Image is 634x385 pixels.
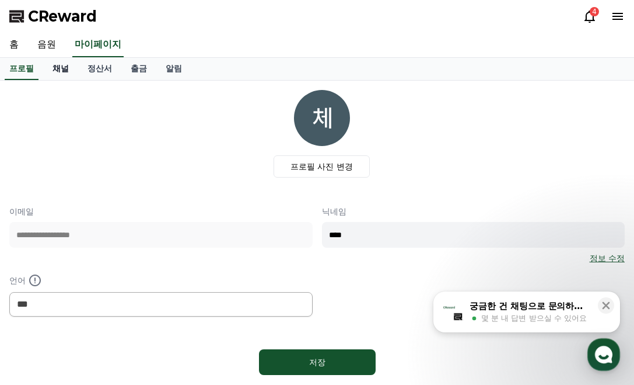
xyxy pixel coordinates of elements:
[28,7,97,26] span: CReward
[107,306,121,315] span: 대화
[37,306,44,315] span: 홈
[282,356,352,368] div: 저장
[9,273,313,287] p: 언어
[590,252,625,264] a: 정보 수정
[121,58,156,80] a: 출금
[590,7,599,16] div: 4
[72,33,124,57] a: 마이페이지
[259,349,376,375] button: 저장
[294,90,350,146] img: profile_image
[28,33,65,57] a: 음원
[156,58,191,80] a: 알림
[3,288,77,317] a: 홈
[583,9,597,23] a: 4
[274,155,370,178] label: 프로필 사진 변경
[77,288,150,317] a: 대화
[322,206,625,217] p: 닉네임
[78,58,121,80] a: 정산서
[5,58,38,80] a: 프로필
[9,206,313,217] p: 이메일
[43,58,78,80] a: 채널
[150,288,224,317] a: 설정
[9,7,97,26] a: CReward
[180,306,194,315] span: 설정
